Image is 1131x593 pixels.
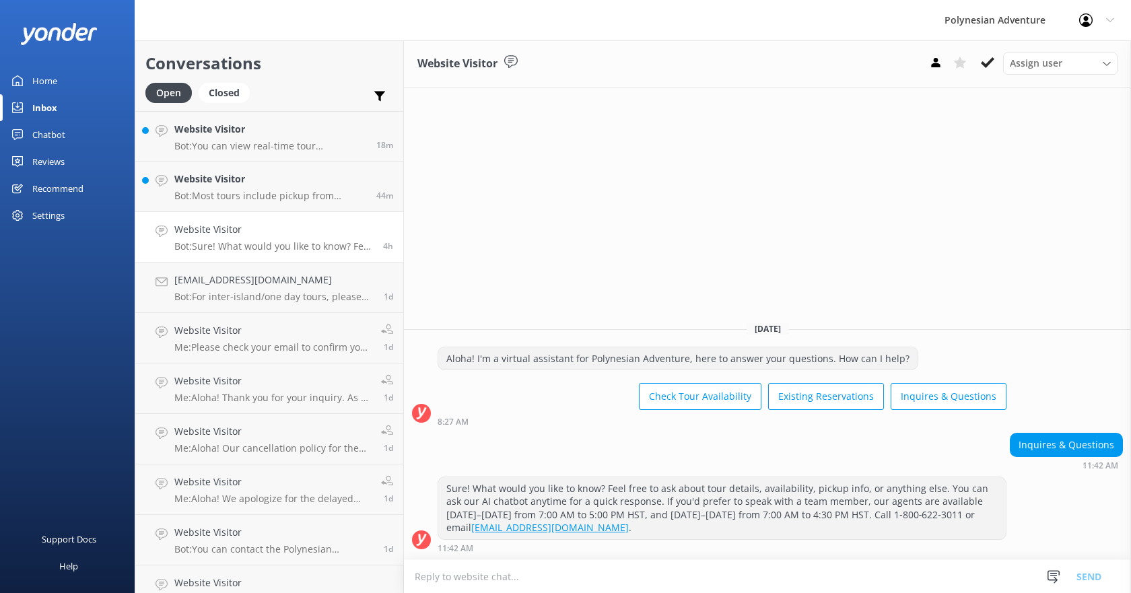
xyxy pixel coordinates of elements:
[438,545,473,553] strong: 11:42 AM
[174,190,366,202] p: Bot: Most tours include pickup from designated hotels or airports. If you haven’t provided your h...
[145,50,393,76] h2: Conversations
[135,212,403,263] a: Website VisitorBot:Sure! What would you like to know? Feel free to ask about tour details, availa...
[32,175,83,202] div: Recommend
[174,172,366,186] h4: Website Visitor
[891,383,1006,410] button: Inquires & Questions
[174,392,371,404] p: Me: Aloha! Thank you for your inquiry. As of now, the [US_STATE][GEOGRAPHIC_DATA] is closed due t...
[174,222,373,237] h4: Website Visitor
[1003,53,1118,74] div: Assign User
[174,122,366,137] h4: Website Visitor
[135,162,403,212] a: Website VisitorBot:Most tours include pickup from designated hotels or airports. If you haven’t p...
[384,543,393,555] span: Sep 08 2025 07:43am (UTC -10:00) Pacific/Honolulu
[32,121,65,148] div: Chatbot
[639,383,761,410] button: Check Tour Availability
[384,392,393,403] span: Sep 08 2025 01:22pm (UTC -10:00) Pacific/Honolulu
[135,111,403,162] a: Website VisitorBot:You can view real-time tour availability and book your Polynesian Adventure on...
[135,464,403,515] a: Website VisitorMe:Aloha! We apologize for the delayed response. Effective [DATE], access to the U...
[174,442,371,454] p: Me: Aloha! Our cancellation policy for the sunset tour is 48 hours prior for a full refund. 72 ho...
[438,347,918,370] div: Aloha! I'm a virtual assistant for Polynesian Adventure, here to answer your questions. How can I...
[42,526,96,553] div: Support Docs
[32,148,65,175] div: Reviews
[384,291,393,302] span: Sep 08 2025 02:49pm (UTC -10:00) Pacific/Honolulu
[747,323,789,335] span: [DATE]
[438,477,1006,539] div: Sure! What would you like to know? Feel free to ask about tour details, availability, pickup info...
[1083,462,1118,470] strong: 11:42 AM
[20,23,98,45] img: yonder-white-logo.png
[174,475,371,489] h4: Website Visitor
[32,67,57,94] div: Home
[1010,433,1122,456] div: Inquires & Questions
[174,323,371,338] h4: Website Visitor
[384,341,393,353] span: Sep 08 2025 02:19pm (UTC -10:00) Pacific/Honolulu
[32,202,65,229] div: Settings
[135,263,403,313] a: [EMAIL_ADDRESS][DOMAIN_NAME]Bot:For inter-island/one day tours, please arrive at the airport at l...
[199,85,256,100] a: Closed
[1010,56,1062,71] span: Assign user
[438,417,1006,426] div: Sep 09 2025 08:27am (UTC -10:00) Pacific/Honolulu
[174,424,371,439] h4: Website Visitor
[438,418,469,426] strong: 8:27 AM
[174,543,374,555] p: Bot: You can contact the Polynesian Adventure team at [PHONE_NUMBER], [DATE]–[DATE], 7:00 AM to 5...
[174,341,371,353] p: Me: Please check your email to confirm your pickup details.
[383,240,393,252] span: Sep 09 2025 11:42am (UTC -10:00) Pacific/Honolulu
[174,273,374,287] h4: [EMAIL_ADDRESS][DOMAIN_NAME]
[174,525,374,540] h4: Website Visitor
[135,313,403,363] a: Website VisitorMe:Please check your email to confirm your pickup details.1d
[417,55,498,73] h3: Website Visitor
[145,83,192,103] div: Open
[174,291,374,303] p: Bot: For inter-island/one day tours, please arrive at the airport at least 90 minutes before your...
[174,493,371,505] p: Me: Aloha! We apologize for the delayed response. Effective [DATE], access to the USS [US_STATE] ...
[145,85,199,100] a: Open
[384,442,393,454] span: Sep 08 2025 01:08pm (UTC -10:00) Pacific/Honolulu
[376,139,393,151] span: Sep 09 2025 03:27pm (UTC -10:00) Pacific/Honolulu
[376,190,393,201] span: Sep 09 2025 03:01pm (UTC -10:00) Pacific/Honolulu
[135,515,403,565] a: Website VisitorBot:You can contact the Polynesian Adventure team at [PHONE_NUMBER], [DATE]–[DATE]...
[32,94,57,121] div: Inbox
[135,363,403,414] a: Website VisitorMe:Aloha! Thank you for your inquiry. As of now, the [US_STATE][GEOGRAPHIC_DATA] i...
[438,543,1006,553] div: Sep 09 2025 11:42am (UTC -10:00) Pacific/Honolulu
[768,383,884,410] button: Existing Reservations
[135,414,403,464] a: Website VisitorMe:Aloha! Our cancellation policy for the sunset tour is 48 hours prior for a full...
[1010,460,1123,470] div: Sep 09 2025 11:42am (UTC -10:00) Pacific/Honolulu
[174,140,366,152] p: Bot: You can view real-time tour availability and book your Polynesian Adventure online at [URL][...
[59,553,78,580] div: Help
[174,374,371,388] h4: Website Visitor
[199,83,250,103] div: Closed
[384,493,393,504] span: Sep 08 2025 11:24am (UTC -10:00) Pacific/Honolulu
[174,575,374,590] h4: Website Visitor
[471,521,629,534] a: [EMAIL_ADDRESS][DOMAIN_NAME]
[174,240,373,252] p: Bot: Sure! What would you like to know? Feel free to ask about tour details, availability, pickup...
